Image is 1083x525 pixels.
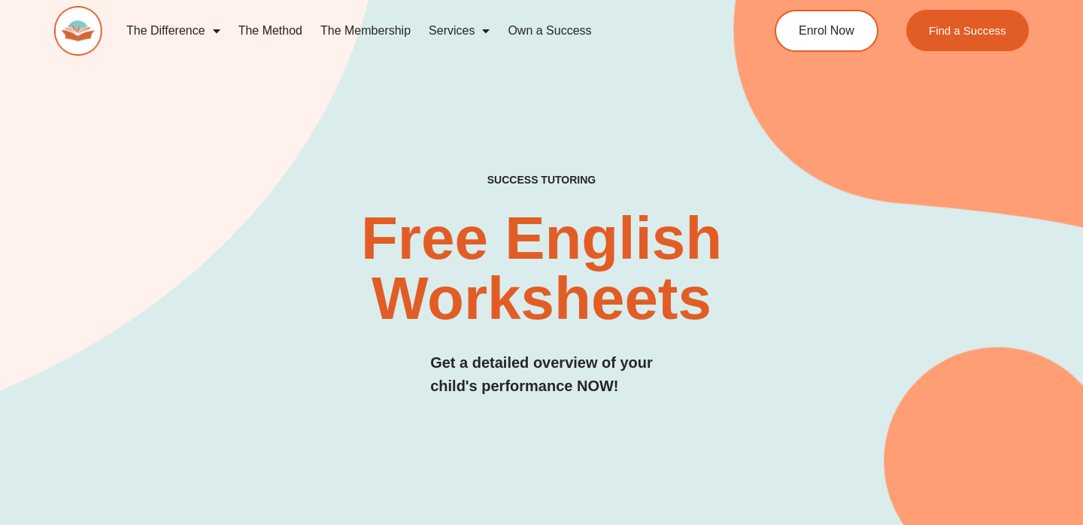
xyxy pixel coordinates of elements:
[499,14,600,48] a: Own a Success
[229,14,311,48] a: The Method
[929,25,1006,36] span: Find a Success
[397,174,686,187] h4: SUCCESS TUTORING​
[799,25,854,37] span: Enrol Now
[117,14,229,48] a: The Difference
[906,10,1029,51] a: Find a Success
[775,10,878,52] a: Enrol Now
[311,14,420,48] a: The Membership
[220,208,863,329] h2: Free English Worksheets​
[430,351,653,398] h3: Get a detailed overview of your child's performance NOW!
[420,14,499,48] a: Services
[117,14,719,48] nav: Menu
